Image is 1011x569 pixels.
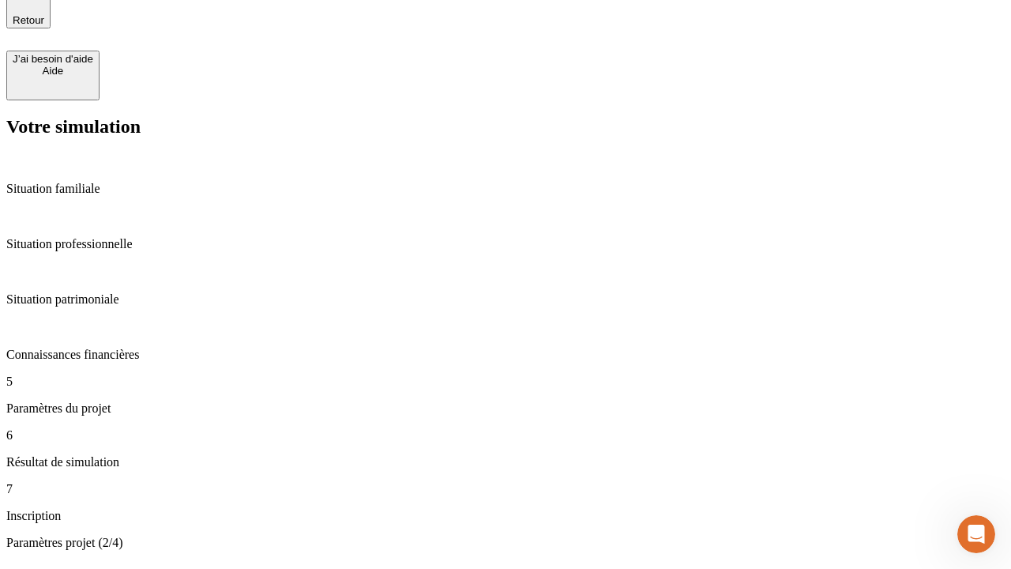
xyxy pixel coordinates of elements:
[13,14,44,26] span: Retour
[6,536,1005,550] p: Paramètres projet (2/4)
[6,401,1005,416] p: Paramètres du projet
[13,53,93,65] div: J’ai besoin d'aide
[6,182,1005,196] p: Situation familiale
[6,51,100,100] button: J’ai besoin d'aideAide
[13,65,93,77] div: Aide
[6,116,1005,138] h2: Votre simulation
[6,428,1005,443] p: 6
[6,348,1005,362] p: Connaissances financières
[6,455,1005,469] p: Résultat de simulation
[957,515,995,553] iframe: Intercom live chat
[6,292,1005,307] p: Situation patrimoniale
[6,482,1005,496] p: 7
[6,509,1005,523] p: Inscription
[6,375,1005,389] p: 5
[6,237,1005,251] p: Situation professionnelle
